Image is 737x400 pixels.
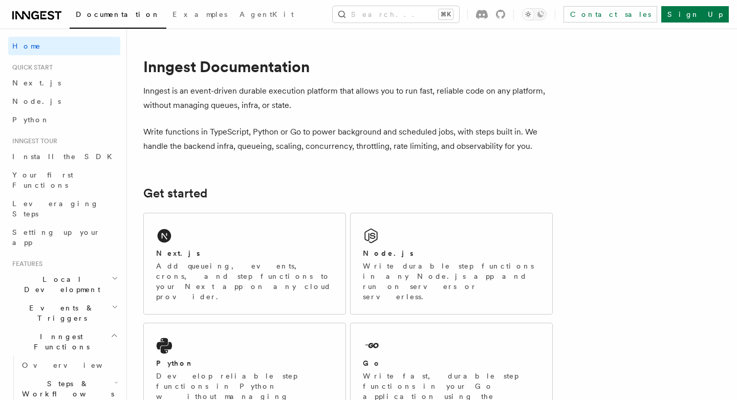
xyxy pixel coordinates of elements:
[233,3,300,28] a: AgentKit
[8,270,120,299] button: Local Development
[76,10,160,18] span: Documentation
[12,152,118,161] span: Install the SDK
[363,248,414,258] h2: Node.js
[12,97,61,105] span: Node.js
[8,37,120,55] a: Home
[8,74,120,92] a: Next.js
[350,213,553,315] a: Node.jsWrite durable step functions in any Node.js app and run on servers or serverless.
[143,186,207,201] a: Get started
[8,194,120,223] a: Leveraging Steps
[8,110,120,129] a: Python
[8,92,120,110] a: Node.js
[8,274,112,295] span: Local Development
[8,223,120,252] a: Setting up your app
[12,116,50,124] span: Python
[363,261,540,302] p: Write durable step functions in any Node.js app and run on servers or serverless.
[8,137,57,145] span: Inngest tour
[12,199,99,218] span: Leveraging Steps
[143,125,553,153] p: Write functions in TypeScript, Python or Go to power background and scheduled jobs, with steps bu...
[8,166,120,194] a: Your first Functions
[8,331,111,352] span: Inngest Functions
[12,79,61,87] span: Next.js
[18,356,120,374] a: Overview
[156,248,200,258] h2: Next.js
[8,147,120,166] a: Install the SDK
[156,261,333,302] p: Add queueing, events, crons, and step functions to your Next app on any cloud provider.
[8,260,42,268] span: Features
[70,3,166,29] a: Documentation
[143,213,346,315] a: Next.jsAdd queueing, events, crons, and step functions to your Next app on any cloud provider.
[143,84,553,113] p: Inngest is an event-driven durable execution platform that allows you to run fast, reliable code ...
[143,57,553,76] h1: Inngest Documentation
[8,327,120,356] button: Inngest Functions
[166,3,233,28] a: Examples
[22,361,127,369] span: Overview
[8,63,53,72] span: Quick start
[439,9,453,19] kbd: ⌘K
[363,358,381,368] h2: Go
[18,379,114,399] span: Steps & Workflows
[12,228,100,247] span: Setting up your app
[8,303,112,323] span: Events & Triggers
[333,6,459,23] button: Search...⌘K
[12,41,41,51] span: Home
[156,358,194,368] h2: Python
[240,10,294,18] span: AgentKit
[172,10,227,18] span: Examples
[522,8,547,20] button: Toggle dark mode
[563,6,657,23] a: Contact sales
[661,6,729,23] a: Sign Up
[8,299,120,327] button: Events & Triggers
[12,171,73,189] span: Your first Functions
